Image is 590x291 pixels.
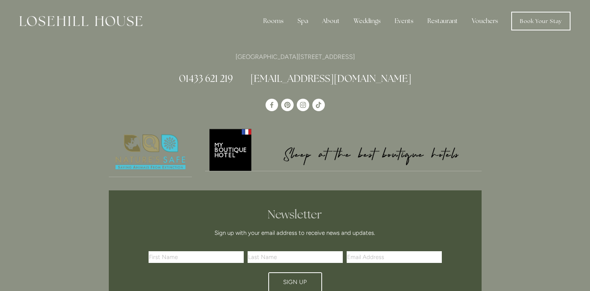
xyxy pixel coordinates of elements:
p: Sign up with your email address to receive news and updates. [151,228,439,238]
a: [EMAIL_ADDRESS][DOMAIN_NAME] [250,72,411,85]
a: Book Your Stay [511,12,571,30]
input: Email Address [347,251,442,263]
h2: Newsletter [151,208,439,222]
div: Spa [291,13,314,29]
a: TikTok [312,99,325,111]
p: [GEOGRAPHIC_DATA][STREET_ADDRESS] [109,51,482,62]
img: Losehill House [19,16,142,26]
div: About [316,13,346,29]
a: Pinterest [281,99,294,111]
div: Events [388,13,420,29]
a: Vouchers [466,13,504,29]
img: Nature's Safe - Logo [109,128,192,177]
a: 01433 621 219 [179,72,233,85]
div: Weddings [347,13,387,29]
input: Last Name [248,251,343,263]
img: My Boutique Hotel - Logo [205,128,482,171]
input: First Name [149,251,244,263]
span: Sign Up [283,279,307,286]
div: Rooms [257,13,290,29]
div: Restaurant [421,13,464,29]
a: Instagram [297,99,309,111]
a: Losehill House Hotel & Spa [266,99,278,111]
